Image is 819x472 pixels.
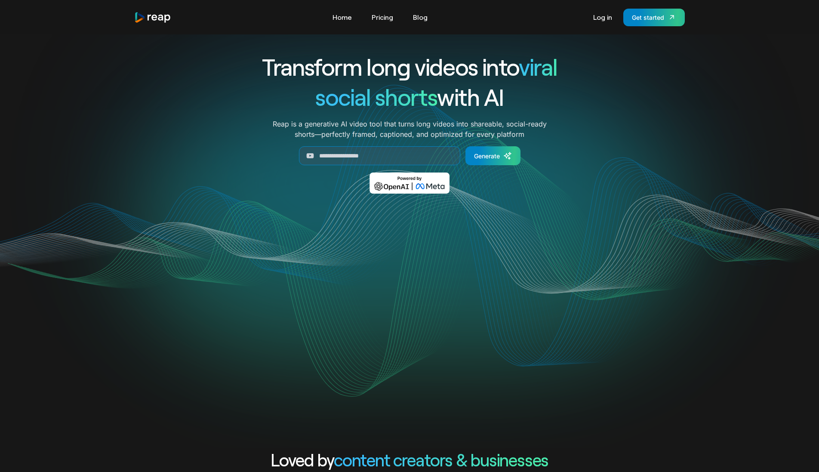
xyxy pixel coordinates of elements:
a: Log in [589,10,616,24]
form: Generate Form [231,146,588,165]
img: Powered by OpenAI & Meta [369,173,450,194]
span: social shorts [315,83,437,111]
a: Blog [409,10,432,24]
div: Get started [632,13,664,22]
a: Home [328,10,356,24]
img: reap logo [134,12,171,23]
a: Pricing [367,10,397,24]
a: Get started [623,9,685,26]
video: Your browser does not support the video tag. [237,206,583,379]
p: Reap is a generative AI video tool that turns long videos into shareable, social-ready shorts—per... [273,119,547,139]
h1: Transform long videos into [231,52,588,82]
a: home [134,12,171,23]
div: Generate [474,151,500,160]
h1: with AI [231,82,588,112]
span: viral [519,52,557,80]
a: Generate [465,146,520,165]
span: content creators & businesses [334,449,548,470]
